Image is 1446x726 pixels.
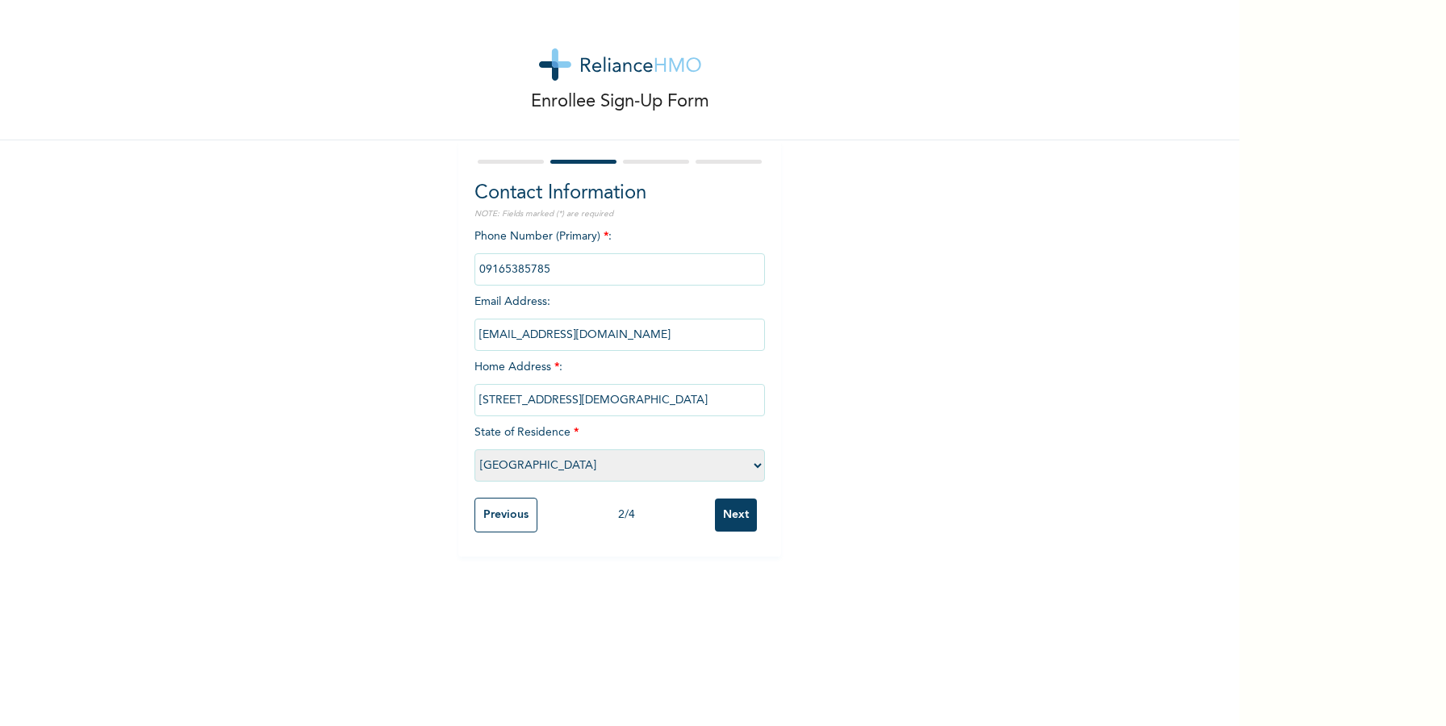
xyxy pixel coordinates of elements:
input: Previous [474,498,537,532]
div: 2 / 4 [537,507,715,524]
input: Enter Primary Phone Number [474,253,765,286]
span: Home Address : [474,361,765,406]
h2: Contact Information [474,179,765,208]
input: Enter email Address [474,319,765,351]
p: Enrollee Sign-Up Form [531,89,709,115]
p: NOTE: Fields marked (*) are required [474,208,765,220]
input: Next [715,499,757,532]
img: logo [539,48,701,81]
span: Email Address : [474,296,765,340]
span: State of Residence [474,427,765,471]
input: Enter home address [474,384,765,416]
span: Phone Number (Primary) : [474,231,765,275]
